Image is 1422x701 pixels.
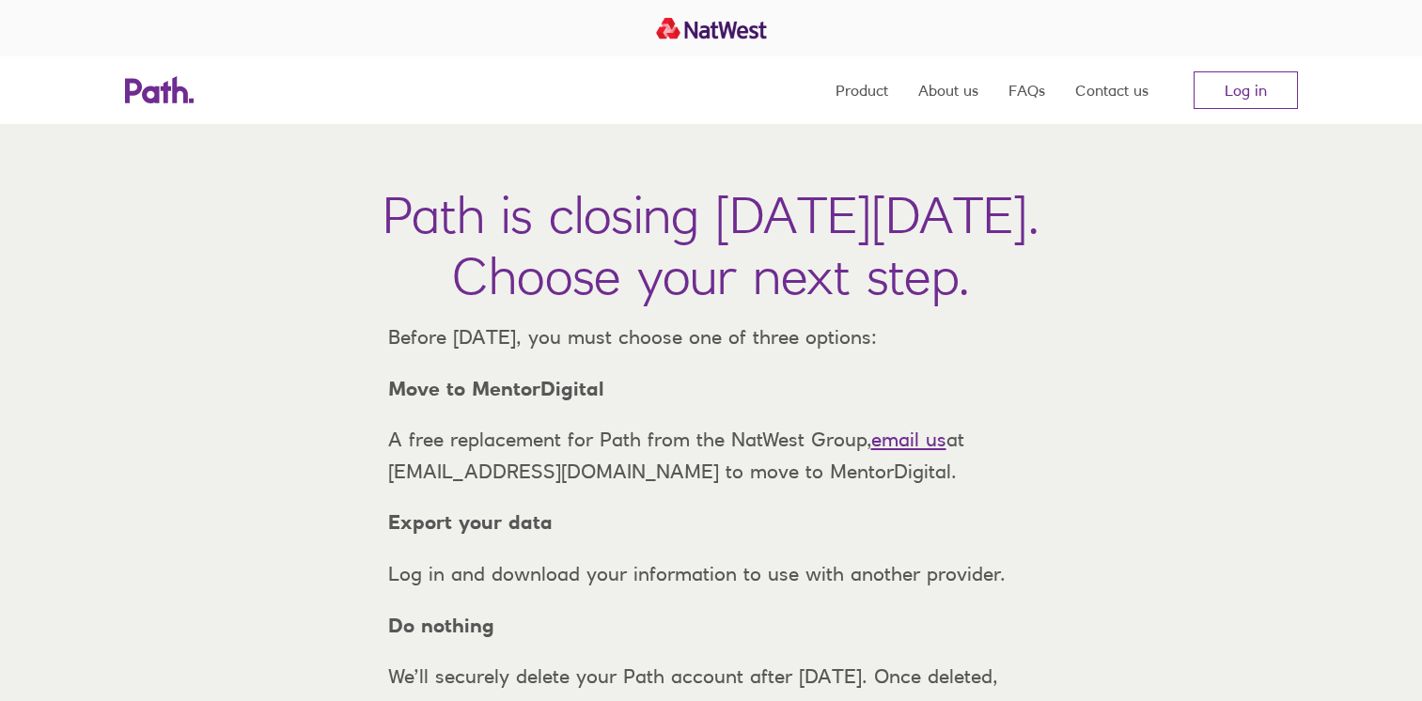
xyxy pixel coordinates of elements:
a: Log in [1194,71,1298,109]
p: A free replacement for Path from the NatWest Group, at [EMAIL_ADDRESS][DOMAIN_NAME] to move to Me... [373,424,1050,487]
a: email us [871,428,946,451]
a: Contact us [1075,56,1149,124]
strong: Export your data [388,510,553,534]
strong: Move to MentorDigital [388,377,604,400]
a: About us [918,56,978,124]
a: FAQs [1008,56,1045,124]
a: Product [836,56,888,124]
p: Log in and download your information to use with another provider. [373,558,1050,590]
p: Before [DATE], you must choose one of three options: [373,321,1050,353]
h1: Path is closing [DATE][DATE]. Choose your next step. [383,184,1039,306]
strong: Do nothing [388,614,494,637]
